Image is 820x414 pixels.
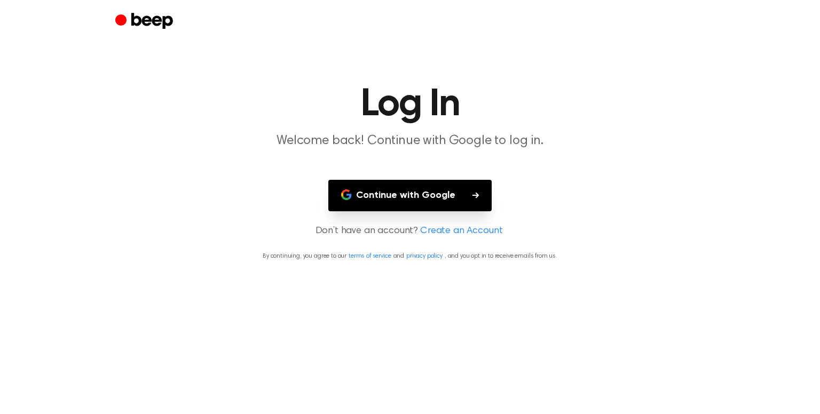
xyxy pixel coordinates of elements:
[13,224,807,238] p: Don’t have an account?
[205,132,615,150] p: Welcome back! Continue with Google to log in.
[328,180,492,211] button: Continue with Google
[137,85,683,124] h1: Log In
[406,253,443,259] a: privacy policy
[13,251,807,261] p: By continuing, you agree to our and , and you opt in to receive emails from us.
[349,253,391,259] a: terms of service
[420,224,502,238] a: Create an Account
[115,11,176,32] a: Beep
